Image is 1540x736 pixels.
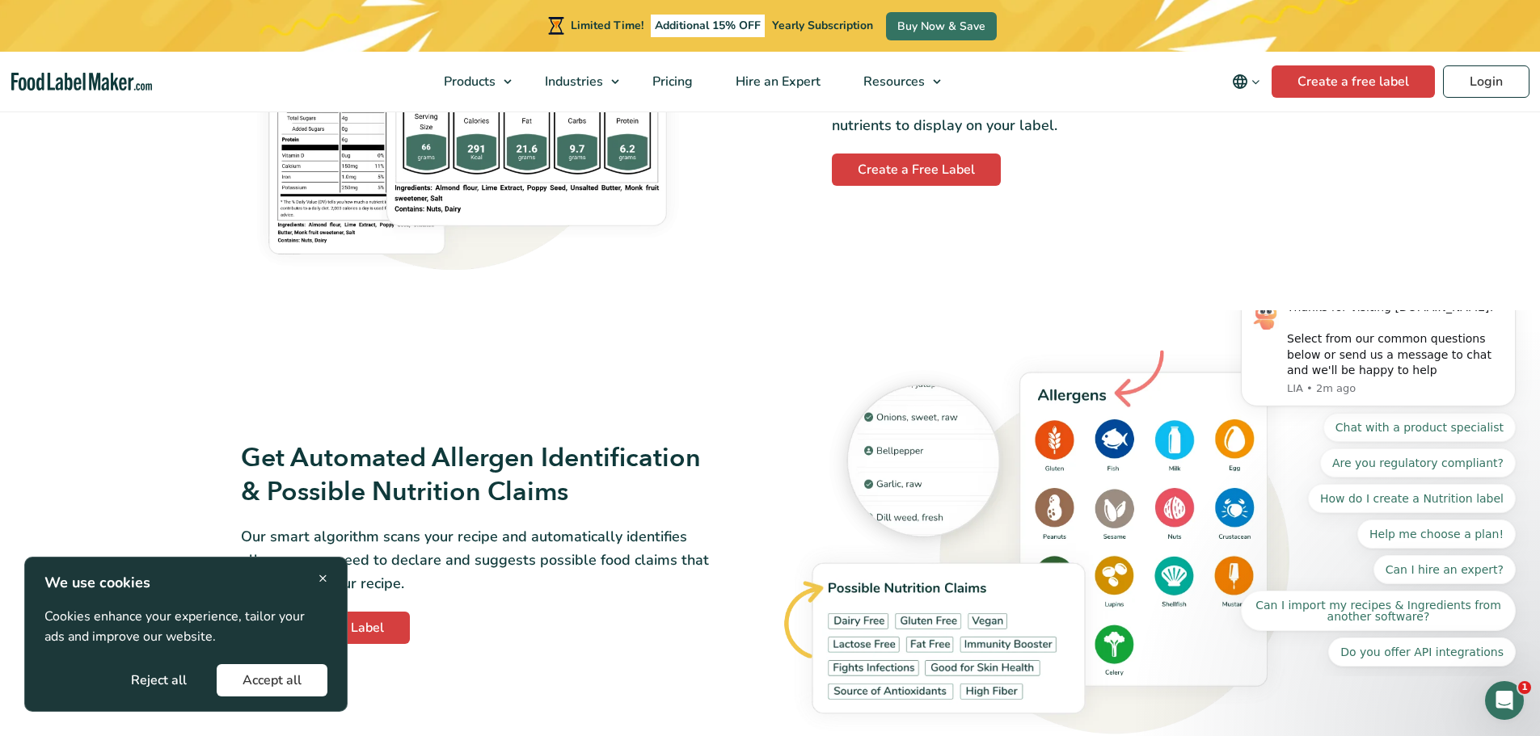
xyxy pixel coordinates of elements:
[886,12,997,40] a: Buy Now & Save
[103,138,299,167] button: Quick reply: Are you regulatory compliant?
[112,327,299,356] button: Quick reply: Do you offer API integrations
[44,573,150,592] strong: We use cookies
[91,174,299,203] button: Quick reply: How do I create a Nutrition label
[439,73,497,90] span: Products
[105,664,213,696] button: Reject all
[571,18,643,33] span: Limited Time!
[1272,65,1435,98] a: Create a free label
[540,73,605,90] span: Industries
[524,52,627,111] a: Industries
[832,90,1300,137] p: Choose from 20+ label formats, with the flexibility to choose which nutrients to display on your ...
[141,209,299,238] button: Quick reply: Help me choose a plan!
[107,103,299,132] button: Quick reply: Chat with a product specialist
[859,73,926,90] span: Resources
[44,607,327,648] p: Cookies enhance your experience, tailor your ads and improve our website.
[715,52,838,111] a: Hire an Expert
[731,73,822,90] span: Hire an Expert
[423,52,520,111] a: Products
[1443,65,1529,98] a: Login
[24,103,299,356] div: Quick reply options
[217,664,327,696] button: Accept all
[11,73,152,91] a: Food Label Maker homepage
[651,15,765,37] span: Additional 15% OFF
[631,52,711,111] a: Pricing
[842,52,949,111] a: Resources
[157,245,299,274] button: Quick reply: Can I hire an expert?
[1221,65,1272,98] button: Change language
[648,73,694,90] span: Pricing
[241,442,709,509] h3: Get Automated Allergen Identification & Possible Nutrition Claims
[1518,681,1531,694] span: 1
[70,71,287,86] p: Message from LIA, sent 2m ago
[772,18,873,33] span: Yearly Subscription
[1485,681,1524,720] iframe: Intercom live chat
[832,154,1001,186] a: Create a Free Label
[24,280,299,321] button: Quick reply: Can I import my recipes & Ingredients from another software?
[241,525,709,595] p: Our smart algorithm scans your recipe and automatically identifies allergens you need to declare ...
[1217,310,1540,676] iframe: Intercom notifications message
[319,567,327,589] span: ×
